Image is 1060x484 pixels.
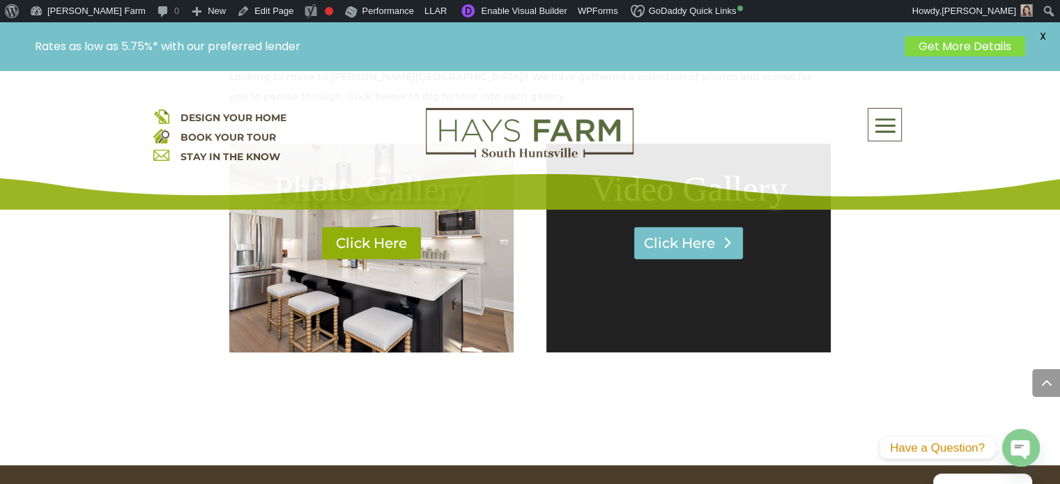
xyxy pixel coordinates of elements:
[322,227,421,259] a: Click Here
[153,108,169,124] img: design your home
[35,40,898,53] p: Rates as low as 5.75%* with our preferred lender
[153,127,169,143] img: book your home tour
[942,6,1016,16] span: [PERSON_NAME]
[180,111,286,124] a: DESIGN YOUR HOME
[426,108,633,158] img: Logo
[634,227,743,259] a: Click Here
[905,36,1025,56] a: Get More Details
[180,150,279,163] a: STAY IN THE KNOW
[180,131,275,143] a: BOOK YOUR TOUR
[426,148,633,161] a: hays farm homes huntsville development
[325,7,333,15] div: Focus keyphrase not set
[1032,26,1053,47] span: X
